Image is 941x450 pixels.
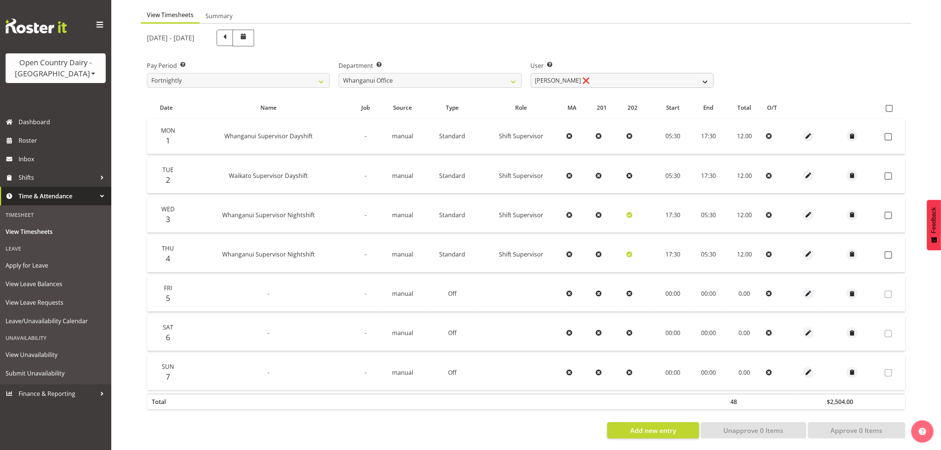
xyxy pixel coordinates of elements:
[267,289,269,298] span: -
[425,236,479,272] td: Standard
[830,426,882,435] span: Approve 0 Items
[2,222,109,241] a: View Timesheets
[726,315,763,351] td: 0.00
[2,364,109,383] a: Submit Unavailability
[365,289,366,298] span: -
[19,153,108,165] span: Inbox
[392,211,413,219] span: manual
[166,214,170,224] span: 3
[730,103,759,112] div: Total
[655,355,691,390] td: 00:00
[224,132,313,140] span: Whanganui Supervisor Dayshift
[190,103,347,112] div: Name
[2,256,109,275] a: Apply for Leave
[267,368,269,377] span: -
[222,211,315,219] span: Whanganui Supervisor Nightshift
[701,422,806,439] button: Unapprove 0 Items
[166,332,170,343] span: 6
[726,394,763,409] th: 48
[726,197,763,233] td: 12.00
[499,132,543,140] span: Shift Supervisor
[161,205,175,213] span: Wed
[384,103,421,112] div: Source
[162,244,174,252] span: Thu
[6,278,106,289] span: View Leave Balances
[166,293,170,303] span: 5
[19,191,96,202] span: Time & Attendance
[6,260,106,271] span: Apply for Leave
[691,119,726,154] td: 17:30
[222,250,315,258] span: Whanganui Supervisor Nightshift
[147,34,194,42] h5: [DATE] - [DATE]
[19,388,96,399] span: Finance & Reporting
[767,103,790,112] div: O/T
[630,426,676,435] span: Add new entry
[19,116,108,128] span: Dashboard
[723,426,783,435] span: Unapprove 0 Items
[365,329,366,337] span: -
[499,250,543,258] span: Shift Supervisor
[425,119,479,154] td: Standard
[6,368,106,379] span: Submit Unavailability
[2,330,109,345] div: Unavailability
[568,103,589,112] div: MA
[151,103,181,112] div: Date
[6,19,67,33] img: Rosterit website logo
[691,315,726,351] td: 00:00
[147,394,186,409] th: Total
[655,236,691,272] td: 17:30
[628,103,651,112] div: 202
[823,394,882,409] th: $2,504.00
[726,236,763,272] td: 12.00
[691,276,726,312] td: 00:00
[2,241,109,256] div: Leave
[691,158,726,193] td: 17:30
[655,119,691,154] td: 05:30
[425,197,479,233] td: Standard
[166,253,170,264] span: 4
[483,103,559,112] div: Role
[166,175,170,185] span: 2
[162,166,174,174] span: Tue
[531,61,714,70] label: User
[19,135,108,146] span: Roster
[163,323,173,331] span: Sat
[691,197,726,233] td: 05:30
[205,11,233,20] span: Summary
[6,297,106,308] span: View Leave Requests
[919,428,926,435] img: help-xxl-2.png
[13,57,98,79] div: Open Country Dairy - [GEOGRAPHIC_DATA]
[365,211,366,219] span: -
[726,276,763,312] td: 0.00
[655,315,691,351] td: 00:00
[6,315,106,327] span: Leave/Unavailability Calendar
[499,172,543,180] span: Shift Supervisor
[355,103,375,112] div: Job
[392,368,413,377] span: manual
[147,61,330,70] label: Pay Period
[726,355,763,390] td: 0.00
[655,276,691,312] td: 00:00
[365,172,366,180] span: -
[19,172,96,183] span: Shifts
[430,103,475,112] div: Type
[2,207,109,222] div: Timesheet
[425,158,479,193] td: Standard
[691,355,726,390] td: 00:00
[147,10,194,19] span: View Timesheets
[166,135,170,146] span: 1
[365,368,366,377] span: -
[726,158,763,193] td: 12.00
[392,132,413,140] span: manual
[726,119,763,154] td: 12.00
[659,103,687,112] div: Start
[6,226,106,237] span: View Timesheets
[2,312,109,330] a: Leave/Unavailability Calendar
[392,289,413,298] span: manual
[691,236,726,272] td: 05:30
[365,250,366,258] span: -
[392,329,413,337] span: manual
[655,197,691,233] td: 17:30
[425,276,479,312] td: Off
[927,200,941,250] button: Feedback - Show survey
